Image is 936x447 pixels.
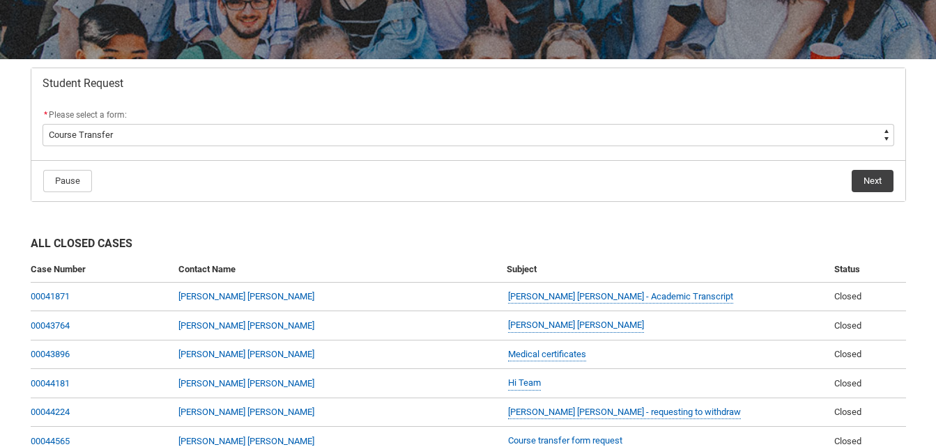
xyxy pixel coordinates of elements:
button: Pause [43,170,92,192]
a: [PERSON_NAME] [PERSON_NAME] [178,291,314,301]
a: 00044181 [31,378,70,389]
a: [PERSON_NAME] [PERSON_NAME] [508,318,644,333]
th: Contact Name [173,257,500,283]
a: [PERSON_NAME] [PERSON_NAME] - Academic Transcript [508,290,733,304]
article: Redu_Student_Request flow [31,68,906,202]
a: [PERSON_NAME] [PERSON_NAME] [178,378,314,389]
a: [PERSON_NAME] [PERSON_NAME] - requesting to withdraw [508,405,741,420]
span: Closed [834,320,861,331]
th: Status [829,257,906,283]
span: Closed [834,349,861,359]
span: Closed [834,378,861,389]
span: Closed [834,291,861,301]
h2: All Closed Cases [31,235,906,257]
th: Subject [501,257,829,283]
a: 00044565 [31,436,70,446]
span: Please select a form: [49,110,127,120]
span: Closed [834,407,861,417]
abbr: required [44,110,47,120]
a: [PERSON_NAME] [PERSON_NAME] [178,320,314,331]
a: [PERSON_NAME] [PERSON_NAME] [178,407,314,417]
a: 00044224 [31,407,70,417]
a: Hi Team [508,376,541,391]
a: 00043896 [31,349,70,359]
a: 00043764 [31,320,70,331]
a: [PERSON_NAME] [PERSON_NAME] [178,436,314,446]
button: Next [852,170,893,192]
th: Case Number [31,257,174,283]
a: [PERSON_NAME] [PERSON_NAME] [178,349,314,359]
a: 00041871 [31,291,70,301]
span: Student Request [43,77,123,91]
a: Medical certificates [508,347,586,362]
span: Closed [834,436,861,446]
